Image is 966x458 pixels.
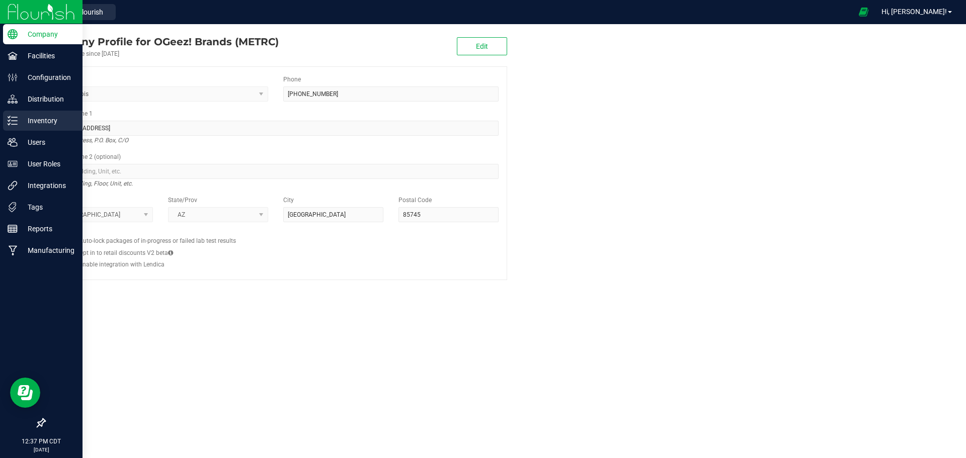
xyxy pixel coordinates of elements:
label: Enable integration with Lendica [79,260,165,269]
input: (123) 456-7890 [283,86,499,102]
inline-svg: User Roles [8,159,18,169]
inline-svg: Reports [8,224,18,234]
label: State/Prov [168,196,197,205]
label: City [283,196,294,205]
iframe: Resource center [10,378,40,408]
inline-svg: Integrations [8,180,18,191]
label: Opt in to retail discounts V2 beta [79,248,173,257]
p: Users [18,136,78,148]
inline-svg: Facilities [8,51,18,61]
inline-svg: Users [8,137,18,147]
label: Postal Code [398,196,432,205]
i: Suite, Building, Floor, Unit, etc. [53,177,133,190]
input: Suite, Building, Unit, etc. [53,164,499,179]
div: OGeez! Brands (METRC) [44,34,279,49]
p: Reports [18,223,78,235]
p: Distribution [18,93,78,105]
inline-svg: Company [8,29,18,39]
div: Account active since [DATE] [44,49,279,58]
p: Tags [18,201,78,213]
p: Integrations [18,179,78,192]
inline-svg: Inventory [8,116,18,126]
input: Address [53,121,499,136]
p: Facilities [18,50,78,62]
i: Street address, P.O. Box, C/O [53,134,128,146]
span: Edit [476,42,488,50]
p: Configuration [18,71,78,83]
p: User Roles [18,158,78,170]
p: [DATE] [5,446,78,453]
span: Hi, [PERSON_NAME]! [881,8,947,16]
input: Postal Code [398,207,499,222]
inline-svg: Distribution [8,94,18,104]
inline-svg: Configuration [8,72,18,82]
p: 12:37 PM CDT [5,437,78,446]
p: Company [18,28,78,40]
span: Open Ecommerce Menu [852,2,875,22]
input: City [283,207,383,222]
inline-svg: Tags [8,202,18,212]
label: Address Line 2 (optional) [53,152,121,161]
inline-svg: Manufacturing [8,245,18,255]
p: Inventory [18,115,78,127]
label: Auto-lock packages of in-progress or failed lab test results [79,236,236,245]
p: Manufacturing [18,244,78,256]
h2: Configs [53,230,499,236]
button: Edit [457,37,507,55]
label: Phone [283,75,301,84]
